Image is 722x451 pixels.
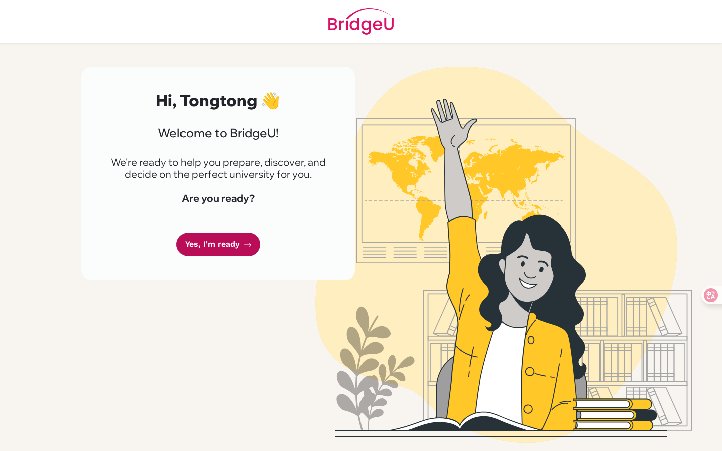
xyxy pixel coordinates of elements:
[105,192,331,204] h4: Are you ready?
[105,91,331,110] h2: Hi, Tongtong 👋
[105,156,331,180] p: We're ready to help you prepare, discover, and decide on the perfect university for you.
[176,233,260,256] a: Yes, I'm ready
[105,126,331,140] h3: Welcome to BridgeU!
